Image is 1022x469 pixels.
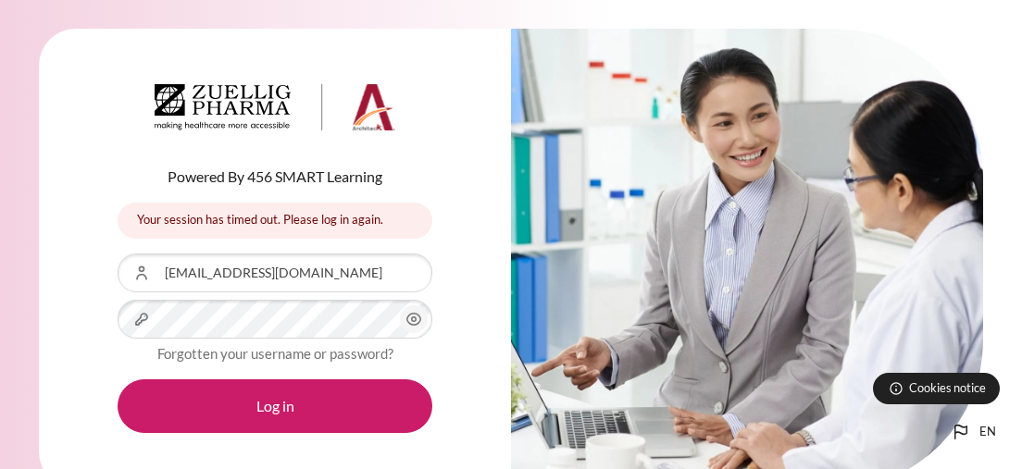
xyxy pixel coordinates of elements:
[118,166,432,188] p: Powered By 456 SMART Learning
[155,84,395,130] img: Architeck
[157,345,393,362] a: Forgotten your username or password?
[909,379,986,397] span: Cookies notice
[979,423,996,441] span: en
[873,373,1000,404] button: Cookies notice
[118,253,432,292] input: Username or Email Address
[155,84,395,138] a: Architeck
[942,413,1003,450] button: Languages
[118,379,432,433] button: Log in
[118,203,432,239] div: Your session has timed out. Please log in again.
